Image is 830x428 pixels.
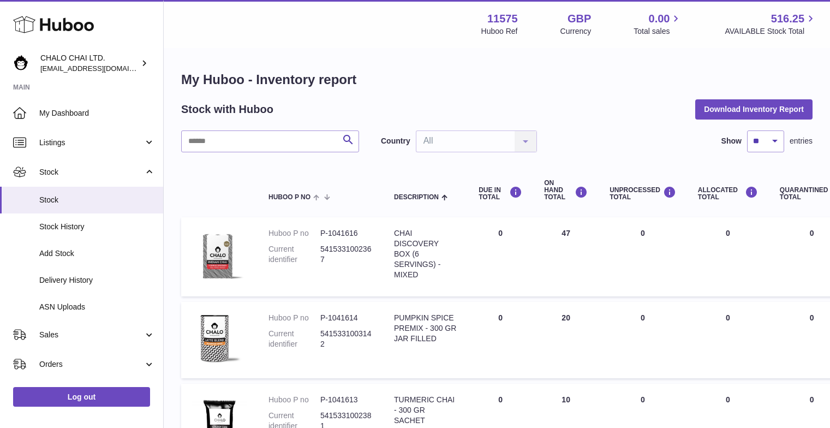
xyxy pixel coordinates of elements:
strong: GBP [568,11,591,26]
span: 0 [810,395,814,404]
span: Stock [39,167,144,177]
dd: 5415331002367 [320,244,372,265]
span: 0 [810,313,814,322]
dt: Huboo P no [268,228,320,239]
span: entries [790,136,813,146]
dt: Current identifier [268,244,320,265]
dd: P-1041616 [320,228,372,239]
span: [EMAIL_ADDRESS][DOMAIN_NAME] [40,64,160,73]
span: 516.25 [771,11,804,26]
dd: P-1041614 [320,313,372,323]
div: ON HAND Total [544,180,588,201]
div: TURMERIC CHAI - 300 GR SACHET [394,395,457,426]
button: Download Inventory Report [695,99,813,119]
a: 0.00 Total sales [634,11,682,37]
h1: My Huboo - Inventory report [181,71,813,88]
div: DUE IN TOTAL [479,186,522,201]
h2: Stock with Huboo [181,102,273,117]
dd: P-1041613 [320,395,372,405]
dt: Huboo P no [268,313,320,323]
span: 0 [810,229,814,237]
span: ASN Uploads [39,302,155,312]
span: Delivery History [39,275,155,286]
td: 0 [687,302,769,378]
td: 0 [687,217,769,296]
label: Country [381,136,410,146]
div: Currency [560,26,592,37]
label: Show [721,136,742,146]
img: product image [192,313,247,365]
div: ALLOCATED Total [698,186,758,201]
span: Listings [39,138,144,148]
dt: Current identifier [268,329,320,349]
span: Sales [39,330,144,340]
span: Description [394,194,439,201]
div: Huboo Ref [481,26,518,37]
td: 47 [533,217,599,296]
td: 0 [468,302,533,378]
div: CHAI DISCOVERY BOX (6 SERVINGS) - MIXED [394,228,457,280]
span: Stock [39,195,155,205]
dd: 5415331003142 [320,329,372,349]
a: 516.25 AVAILABLE Stock Total [725,11,817,37]
div: PUMPKIN SPICE PREMIX - 300 GR JAR FILLED [394,313,457,344]
span: Huboo P no [268,194,310,201]
span: AVAILABLE Stock Total [725,26,817,37]
span: Total sales [634,26,682,37]
span: 0.00 [649,11,670,26]
span: Add Stock [39,248,155,259]
img: Chalo@chalocompany.com [13,55,29,72]
a: Log out [13,387,150,407]
span: My Dashboard [39,108,155,118]
span: Stock History [39,222,155,232]
strong: 11575 [487,11,518,26]
td: 0 [599,217,687,296]
td: 20 [533,302,599,378]
div: UNPROCESSED Total [610,186,676,201]
td: 0 [468,217,533,296]
td: 0 [599,302,687,378]
span: Orders [39,359,144,370]
dt: Huboo P no [268,395,320,405]
div: CHALO CHAI LTD. [40,53,139,74]
img: product image [192,228,247,283]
